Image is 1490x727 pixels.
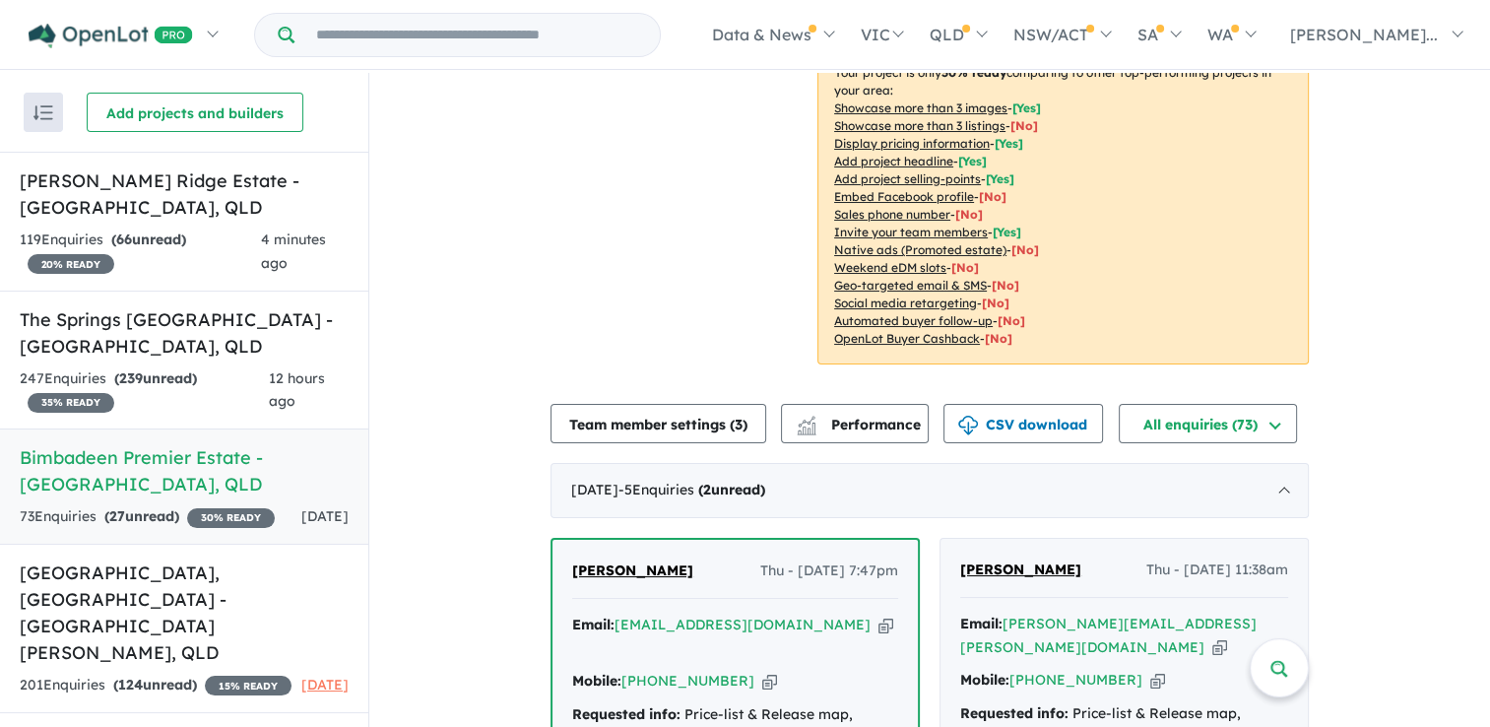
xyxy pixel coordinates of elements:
[834,313,993,328] u: Automated buyer follow-up
[760,560,898,583] span: Thu - [DATE] 7:47pm
[104,507,179,525] strong: ( unread)
[20,444,349,497] h5: Bimbadeen Premier Estate - [GEOGRAPHIC_DATA] , QLD
[20,167,349,221] h5: [PERSON_NAME] Ridge Estate - [GEOGRAPHIC_DATA] , QLD
[986,171,1014,186] span: [ Yes ]
[1150,670,1165,691] button: Copy
[817,47,1309,364] p: Your project is only comparing to other top-performing projects in your area: - - - - - - - - - -...
[955,207,983,222] span: [ No ]
[20,505,275,529] div: 73 Enquir ies
[551,463,1309,518] div: [DATE]
[834,278,987,293] u: Geo-targeted email & SMS
[834,189,974,204] u: Embed Facebook profile
[28,393,114,413] span: 35 % READY
[992,278,1019,293] span: [No]
[995,136,1023,151] span: [ Yes ]
[187,508,275,528] span: 30 % READY
[951,260,979,275] span: [No]
[109,507,125,525] span: 27
[834,207,950,222] u: Sales phone number
[621,672,754,690] a: [PHONE_NUMBER]
[834,100,1007,115] u: Showcase more than 3 images
[205,676,292,695] span: 15 % READY
[301,676,349,694] span: [DATE]
[572,562,693,579] span: [PERSON_NAME]
[834,296,977,310] u: Social media retargeting
[1012,100,1041,115] span: [ Yes ]
[958,154,987,168] span: [ Yes ]
[698,481,765,498] strong: ( unread)
[993,225,1021,239] span: [ Yes ]
[269,369,325,411] span: 12 hours ago
[943,404,1103,443] button: CSV download
[1009,671,1142,689] a: [PHONE_NUMBER]
[960,561,1081,578] span: [PERSON_NAME]
[261,231,326,272] span: 4 minutes ago
[960,615,1003,632] strong: Email:
[834,242,1006,257] u: Native ads (Promoted estate)
[1290,25,1438,44] span: [PERSON_NAME]...
[958,416,978,435] img: download icon
[941,65,1006,80] b: 30 % ready
[20,229,261,276] div: 119 Enquir ies
[982,296,1009,310] span: [No]
[797,423,816,435] img: bar-chart.svg
[985,331,1012,346] span: [No]
[960,671,1009,689] strong: Mobile:
[28,254,114,274] span: 20 % READY
[960,559,1081,582] a: [PERSON_NAME]
[20,367,269,415] div: 247 Enquir ies
[551,404,766,443] button: Team member settings (3)
[834,225,988,239] u: Invite your team members
[834,260,946,275] u: Weekend eDM slots
[781,404,929,443] button: Performance
[111,231,186,248] strong: ( unread)
[834,171,981,186] u: Add project selling-points
[979,189,1006,204] span: [ No ]
[298,14,656,56] input: Try estate name, suburb, builder or developer
[618,481,765,498] span: - 5 Enquir ies
[572,705,680,723] strong: Requested info:
[1146,559,1288,582] span: Thu - [DATE] 11:38am
[119,369,143,387] span: 239
[301,507,349,525] span: [DATE]
[735,416,743,433] span: 3
[1119,404,1297,443] button: All enquiries (73)
[960,615,1257,656] a: [PERSON_NAME][EMAIL_ADDRESS][PERSON_NAME][DOMAIN_NAME]
[1011,242,1039,257] span: [No]
[615,616,871,633] a: [EMAIL_ADDRESS][DOMAIN_NAME]
[834,154,953,168] u: Add project headline
[118,676,143,694] span: 124
[834,136,990,151] u: Display pricing information
[834,331,980,346] u: OpenLot Buyer Cashback
[572,560,693,583] a: [PERSON_NAME]
[572,616,615,633] strong: Email:
[1010,118,1038,133] span: [ No ]
[116,231,132,248] span: 66
[20,674,292,697] div: 201 Enquir ies
[834,118,1005,133] u: Showcase more than 3 listings
[762,671,777,692] button: Copy
[998,313,1025,328] span: [No]
[33,105,53,120] img: sort.svg
[113,676,197,694] strong: ( unread)
[114,369,197,387] strong: ( unread)
[800,416,921,433] span: Performance
[572,672,621,690] strong: Mobile:
[878,615,893,635] button: Copy
[29,24,193,48] img: Openlot PRO Logo White
[798,416,815,427] img: line-chart.svg
[1212,637,1227,658] button: Copy
[20,560,349,666] h5: [GEOGRAPHIC_DATA], [GEOGRAPHIC_DATA] - [GEOGRAPHIC_DATA][PERSON_NAME] , QLD
[87,93,303,132] button: Add projects and builders
[703,481,711,498] span: 2
[960,704,1069,722] strong: Requested info:
[20,306,349,360] h5: The Springs [GEOGRAPHIC_DATA] - [GEOGRAPHIC_DATA] , QLD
